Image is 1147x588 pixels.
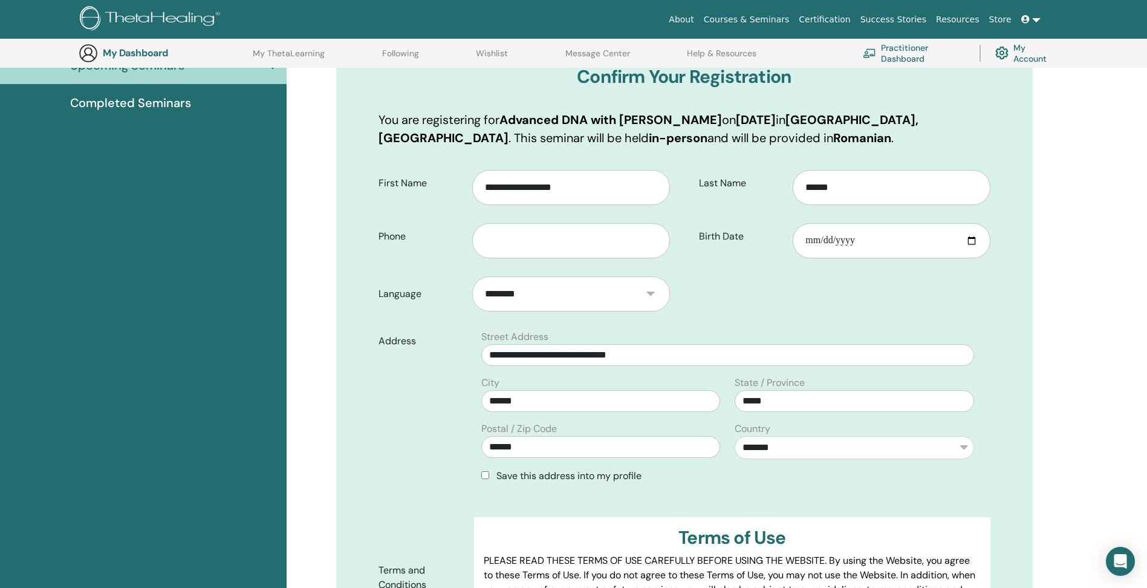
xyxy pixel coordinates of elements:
[253,48,325,68] a: My ThetaLearning
[369,172,473,195] label: First Name
[931,8,984,31] a: Resources
[80,6,224,33] img: logo.png
[481,330,548,344] label: Street Address
[984,8,1016,31] a: Store
[687,48,756,68] a: Help & Resources
[79,44,98,63] img: generic-user-icon.jpg
[476,48,508,68] a: Wishlist
[484,527,980,549] h3: Terms of Use
[379,111,990,147] p: You are registering for on in . This seminar will be held and will be provided in .
[995,44,1009,62] img: cog.svg
[833,130,891,146] b: Romanian
[481,422,557,436] label: Postal / Zip Code
[565,48,630,68] a: Message Center
[369,330,475,353] label: Address
[70,94,191,112] span: Completed Seminars
[496,469,642,482] span: Save this address into my profile
[995,40,1056,67] a: My Account
[379,112,918,146] b: [GEOGRAPHIC_DATA], [GEOGRAPHIC_DATA]
[664,8,698,31] a: About
[794,8,855,31] a: Certification
[856,8,931,31] a: Success Stories
[379,66,990,88] h3: Confirm Your Registration
[690,172,793,195] label: Last Name
[382,48,419,68] a: Following
[481,376,499,390] label: City
[736,112,776,128] b: [DATE]
[735,376,805,390] label: State / Province
[369,225,473,248] label: Phone
[499,112,722,128] b: Advanced DNA with [PERSON_NAME]
[103,47,224,59] h3: My Dashboard
[369,283,473,305] label: Language
[735,422,770,436] label: Country
[649,130,707,146] b: in-person
[690,225,793,248] label: Birth Date
[863,48,876,58] img: chalkboard-teacher.svg
[699,8,794,31] a: Courses & Seminars
[863,40,965,67] a: Practitioner Dashboard
[1106,547,1135,576] div: Open Intercom Messenger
